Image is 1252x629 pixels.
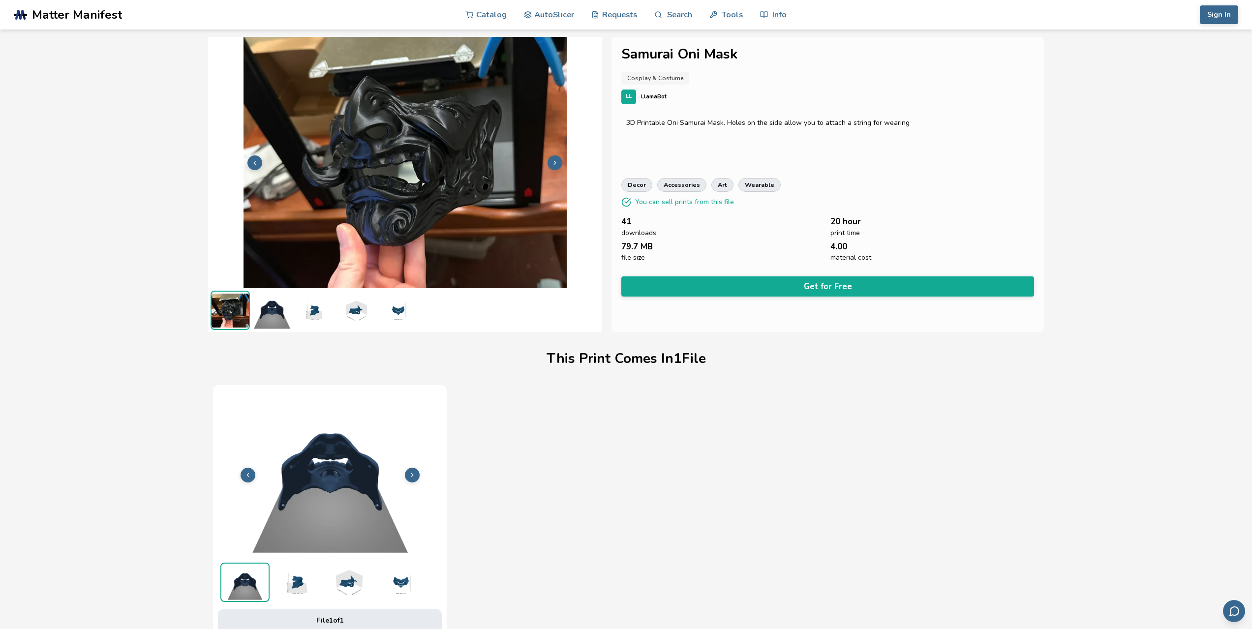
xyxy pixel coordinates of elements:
button: Sign In [1200,5,1238,24]
button: Send feedback via email [1223,600,1245,622]
img: 1_3D_Dimensions [375,563,425,602]
span: 20 hour [830,217,861,226]
span: 79.7 MB [621,242,653,251]
img: 1_3D_Dimensions [378,291,417,330]
span: downloads [621,229,656,237]
button: Get for Free [621,276,1034,297]
a: decor [621,178,652,192]
span: 41 [621,217,631,226]
span: material cost [830,254,871,262]
a: wearable [738,178,781,192]
a: Cosplay & Costume [621,72,689,85]
img: 1_3D_Dimensions [324,563,373,602]
div: File 1 of 1 [225,617,434,625]
img: 1_3D_Dimensions [272,563,321,602]
span: print time [830,229,860,237]
p: You can sell prints from this file [635,197,734,207]
img: 1_Print_Preview [221,564,269,601]
a: art [711,178,733,192]
img: 1_Print_Preview [252,291,292,330]
p: LlamaBot [641,91,667,102]
span: LL [626,93,632,100]
span: Matter Manifest [32,8,122,22]
span: file size [621,254,645,262]
a: accessories [657,178,706,192]
img: 1_3D_Dimensions [336,291,375,330]
h1: This Print Comes In 1 File [547,351,706,366]
img: 1_3D_Dimensions [294,291,334,330]
div: 3D Printable Oni Samurai Mask. Holes on the side allow you to attach a string for wearing [626,119,1029,127]
h1: Samurai Oni Mask [621,47,1034,62]
span: 4.00 [830,242,847,251]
